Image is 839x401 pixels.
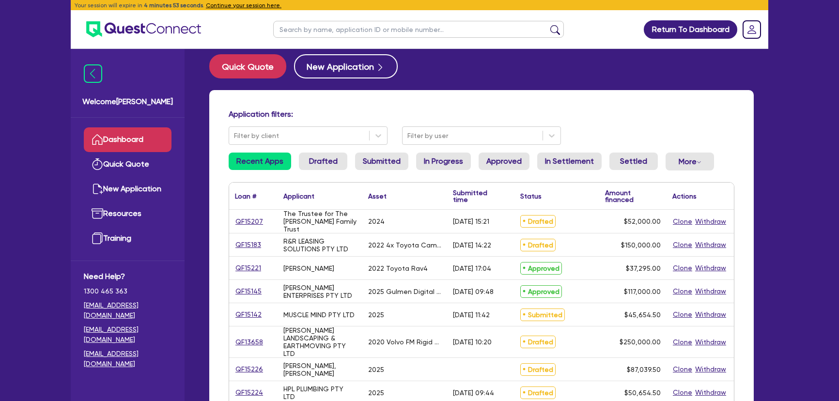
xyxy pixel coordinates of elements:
button: Withdraw [695,286,727,297]
div: 2024 [368,217,385,225]
div: [PERSON_NAME] ENTERPRISES PTY LTD [283,284,357,299]
div: [PERSON_NAME], [PERSON_NAME] [283,362,357,377]
button: Withdraw [695,309,727,320]
span: $45,654.50 [624,311,661,319]
a: QF15207 [235,216,264,227]
a: Dashboard [84,127,171,152]
a: [EMAIL_ADDRESS][DOMAIN_NAME] [84,324,171,345]
img: quest-connect-logo-blue [86,21,201,37]
span: Approved [520,262,562,275]
button: Withdraw [695,262,727,274]
a: In Progress [416,153,471,170]
img: new-application [92,183,103,195]
div: 2025 [368,311,384,319]
span: Need Help? [84,271,171,282]
button: Continue your session here. [206,1,281,10]
div: [PERSON_NAME] [283,264,334,272]
div: [DATE] 11:42 [453,311,490,319]
a: QF13658 [235,337,264,348]
img: icon-menu-close [84,64,102,83]
div: Applicant [283,193,314,200]
button: Clone [672,286,693,297]
div: Actions [672,193,697,200]
a: QF15224 [235,387,264,398]
div: 2022 Toyota Rav4 [368,264,428,272]
div: Submitted time [453,189,500,203]
div: Status [520,193,542,200]
a: In Settlement [537,153,602,170]
button: Clone [672,309,693,320]
div: [DATE] 10:20 [453,338,492,346]
a: Quick Quote [84,152,171,177]
a: QF15183 [235,239,262,250]
input: Search by name, application ID or mobile number... [273,21,564,38]
span: $150,000.00 [621,241,661,249]
span: Approved [520,285,562,298]
span: Drafted [520,336,556,348]
div: 2025 [368,389,384,397]
span: $50,654.50 [624,389,661,397]
span: Drafted [520,386,556,399]
a: Approved [479,153,529,170]
span: 4 minutes 53 seconds [144,2,203,9]
div: HPL PLUMBING PTY LTD [283,385,357,401]
button: Clone [672,364,693,375]
a: Drafted [299,153,347,170]
a: Recent Apps [229,153,291,170]
div: 2025 [368,366,384,373]
span: Submitted [520,308,565,321]
span: Drafted [520,363,556,376]
a: Return To Dashboard [644,20,737,39]
a: Resources [84,201,171,226]
button: New Application [294,54,398,78]
button: Clone [672,239,693,250]
h4: Application filters: [229,109,734,119]
div: [DATE] 09:48 [453,288,494,295]
span: $52,000.00 [624,217,661,225]
div: 2025 Gulmen Digital CPM Cup Machine [368,288,441,295]
a: Quick Quote [209,54,294,78]
div: Asset [368,193,387,200]
span: Drafted [520,239,556,251]
button: Withdraw [695,364,727,375]
div: [DATE] 17:04 [453,264,491,272]
button: Clone [672,387,693,398]
span: 1300 465 363 [84,286,171,296]
div: [PERSON_NAME] LANDSCAPING & EARTHMOVING PTY LTD [283,326,357,357]
span: Welcome [PERSON_NAME] [82,96,173,108]
button: Clone [672,337,693,348]
span: $37,295.00 [626,264,661,272]
div: 2020 Volvo FM Rigid Truck [368,338,441,346]
div: MUSCLE MIND PTY LTD [283,311,355,319]
button: Withdraw [695,337,727,348]
a: [EMAIL_ADDRESS][DOMAIN_NAME] [84,349,171,369]
div: The Trustee for The [PERSON_NAME] Family Trust [283,210,357,233]
img: quick-quote [92,158,103,170]
button: Withdraw [695,216,727,227]
a: Training [84,226,171,251]
a: [EMAIL_ADDRESS][DOMAIN_NAME] [84,300,171,321]
a: Dropdown toggle [739,17,764,42]
div: 2022 4x Toyota Camry [368,241,441,249]
span: $117,000.00 [624,288,661,295]
button: Withdraw [695,387,727,398]
button: Clone [672,262,693,274]
div: [DATE] 15:21 [453,217,489,225]
span: Drafted [520,215,556,228]
button: Withdraw [695,239,727,250]
button: Clone [672,216,693,227]
span: $250,000.00 [620,338,661,346]
img: training [92,232,103,244]
span: $87,039.50 [627,366,661,373]
a: New Application [84,177,171,201]
div: R&R LEASING SOLUTIONS PTY LTD [283,237,357,253]
button: Dropdown toggle [666,153,714,170]
button: Quick Quote [209,54,286,78]
a: QF15142 [235,309,262,320]
a: QF15226 [235,364,264,375]
a: Settled [609,153,658,170]
div: Amount financed [605,189,661,203]
a: QF15221 [235,262,262,274]
img: resources [92,208,103,219]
